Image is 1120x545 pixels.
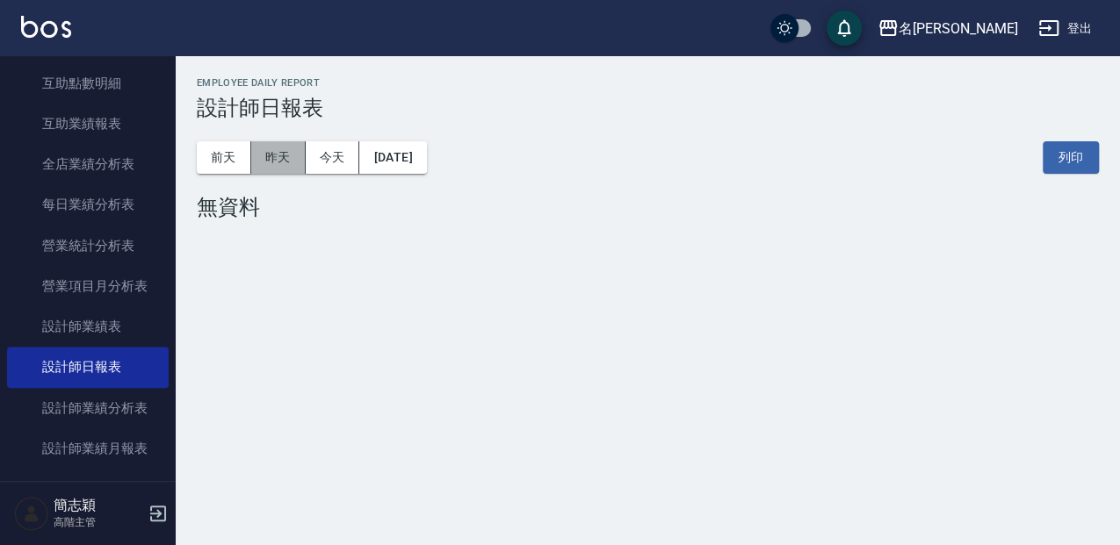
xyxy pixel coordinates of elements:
[54,514,143,530] p: 高階主管
[827,11,862,46] button: save
[7,104,169,144] a: 互助業績報表
[197,141,251,174] button: 前天
[21,16,71,38] img: Logo
[359,141,426,174] button: [DATE]
[1031,12,1099,45] button: 登出
[7,347,169,387] a: 設計師日報表
[7,469,169,509] a: 設計師抽成報表
[14,496,49,531] img: Person
[306,141,360,174] button: 今天
[54,497,143,514] h5: 簡志穎
[7,266,169,306] a: 營業項目月分析表
[7,226,169,266] a: 營業統計分析表
[7,388,169,428] a: 設計師業績分析表
[7,144,169,184] a: 全店業績分析表
[251,141,306,174] button: 昨天
[899,18,1017,39] div: 名[PERSON_NAME]
[7,428,169,469] a: 設計師業績月報表
[197,96,1099,120] h3: 設計師日報表
[871,11,1024,47] button: 名[PERSON_NAME]
[7,184,169,225] a: 每日業績分析表
[7,63,169,104] a: 互助點數明細
[7,306,169,347] a: 設計師業績表
[197,77,1099,89] h2: Employee Daily Report
[1043,141,1099,174] button: 列印
[197,195,1099,219] div: 無資料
